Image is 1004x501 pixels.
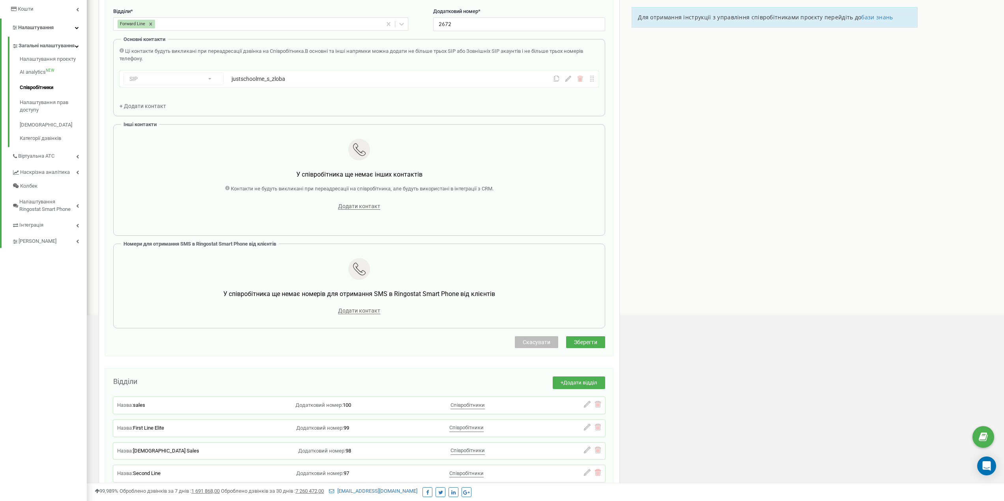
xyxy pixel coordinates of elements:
div: justschoolme_s_zloba [232,75,472,83]
span: Додати контакт [338,203,380,210]
a: Інтеграція [12,216,87,232]
a: [PERSON_NAME] [12,232,87,248]
span: 100 [343,402,351,408]
button: Зберегти [566,336,605,348]
span: Додатковий номер [433,8,478,14]
span: Налаштування [18,24,54,30]
div: Open Intercom Messenger [977,456,996,475]
span: Контакти не будуть викликані при переадресації на співробітника, але будуть використані в інтегра... [231,186,494,192]
span: Скасувати [523,339,550,345]
span: Загальні налаштування [19,42,75,50]
span: Відділи [113,377,137,386]
span: Назва: [117,470,133,476]
a: Загальні налаштування [12,37,87,53]
span: Інтеграція [19,222,43,229]
span: 98 [346,448,351,454]
span: Основні контакти [123,36,165,42]
span: Second Line [133,470,161,476]
a: бази знань [861,13,893,21]
span: 97 [344,470,349,476]
span: Додати відділ [563,380,597,386]
span: Зберегти [574,339,597,345]
span: [PERSON_NAME] [19,238,56,245]
span: Наскрізна аналітика [20,169,70,176]
a: [DEMOGRAPHIC_DATA] [20,117,87,133]
div: SIPjustschoolme_s_zloba [120,71,599,87]
button: Скасувати [515,336,558,348]
span: Кошти [18,6,34,12]
span: 99 [344,425,349,431]
span: Співробітники [449,425,484,430]
span: Оброблено дзвінків за 7 днів : [120,488,220,494]
span: sales [133,402,145,408]
span: Інші контакти [123,121,157,127]
a: Категорії дзвінків [20,133,87,142]
a: Налаштування проєкту [20,56,87,65]
a: Співробітники [20,80,87,95]
span: У співробітника ще немає номерів для отримання SMS в Ringostat Smart Phone від клієнтів [223,290,495,298]
a: Налаштування прав доступу [20,95,87,117]
a: Налаштування Ringostat Smart Phone [12,193,87,216]
span: Додатковий номер: [296,425,344,431]
span: Для отримання інструкції з управління співробітниками проєкту перейдіть до [638,13,861,21]
span: Назва: [117,425,133,431]
span: Додати контакт [338,307,380,314]
span: First Line Elite [133,425,164,431]
a: AI analyticsNEW [20,65,87,80]
span: В основні та інші напрямки можна додати не більше трьох SIP або Зовнішніх SIP акаунтів і не більш... [120,48,583,61]
span: 99,989% [95,488,118,494]
input: Вкажіть додатковий номер [433,17,606,31]
span: [DEMOGRAPHIC_DATA] Sales [133,448,199,454]
span: + Додати контакт [120,103,166,109]
a: Віртуальна АТС [12,147,87,163]
a: [EMAIL_ADDRESS][DOMAIN_NAME] [329,488,417,494]
span: У співробітника ще немає інших контактів [296,171,423,178]
span: Співробітники [449,470,484,476]
button: +Додати відділ [553,376,605,389]
span: Оброблено дзвінків за 30 днів : [221,488,324,494]
span: Віртуальна АТС [18,153,54,160]
span: Назва: [117,448,133,454]
u: 7 260 472,00 [295,488,324,494]
span: Співробітники [451,402,485,408]
a: Налаштування [2,19,87,37]
span: Додатковий номер: [296,470,344,476]
span: Додатковий номер: [298,448,346,454]
span: Колбек [20,183,37,190]
div: Forward Line [118,20,146,28]
span: Додатковий номер: [295,402,343,408]
a: Колбек [12,179,87,193]
span: Співробітники [451,447,485,453]
span: Номери для отримання SMS в Ringostat Smart Phone від клієнтів [123,241,276,247]
span: Відділи [113,8,131,14]
u: 1 691 868,00 [191,488,220,494]
a: Наскрізна аналітика [12,163,87,179]
span: Назва: [117,402,133,408]
button: Скопіювати дані SIP акаунта [553,76,559,82]
span: Ці контакти будуть викликані при переадресації дзвінка на Співробітника. [125,48,305,54]
span: Налаштування Ringostat Smart Phone [19,198,76,213]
